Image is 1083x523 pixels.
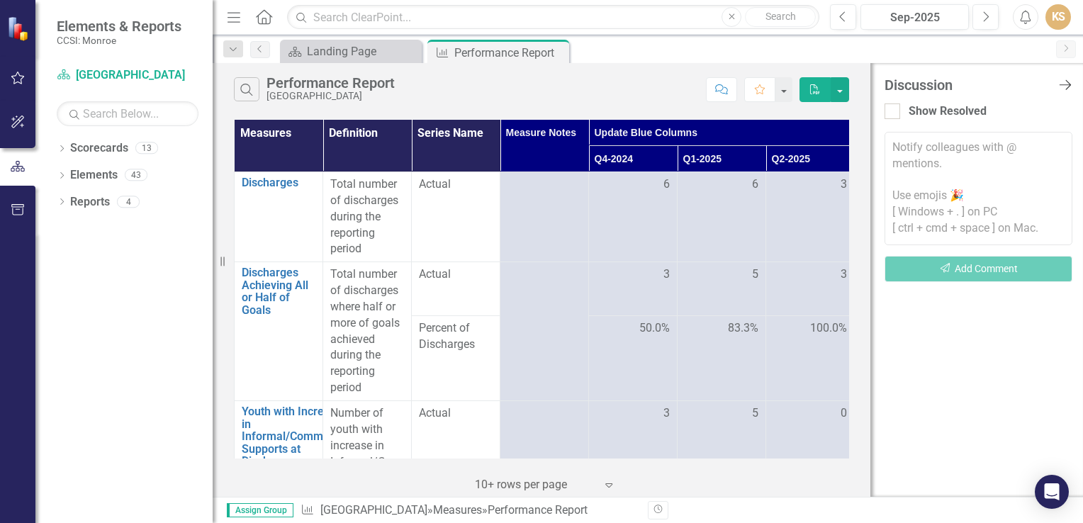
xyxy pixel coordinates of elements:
[766,172,855,262] td: Double-Click to Edit
[663,405,670,422] span: 3
[70,167,118,184] a: Elements
[125,169,147,181] div: 43
[419,405,493,422] span: Actual
[678,400,766,507] td: Double-Click to Edit
[488,503,588,517] div: Performance Report
[57,67,198,84] a: [GEOGRAPHIC_DATA]
[745,7,816,27] button: Search
[752,176,758,193] span: 6
[117,196,140,208] div: 4
[419,266,493,283] span: Actual
[135,142,158,154] div: 13
[287,5,819,30] input: Search ClearPoint...
[266,91,395,101] div: [GEOGRAPHIC_DATA]
[500,172,589,262] td: Double-Click to Edit
[284,43,418,60] a: Landing Page
[663,266,670,283] span: 3
[766,400,855,507] td: Double-Click to Edit
[1035,475,1069,509] div: Open Intercom Messenger
[752,405,758,422] span: 5
[678,262,766,316] td: Double-Click to Edit
[639,320,670,337] span: 50.0%
[235,262,323,401] td: Double-Click to Edit Right Click for Context Menu
[589,172,678,262] td: Double-Click to Edit
[841,266,847,283] span: 3
[320,503,427,517] a: [GEOGRAPHIC_DATA]
[70,194,110,210] a: Reports
[765,11,796,22] span: Search
[7,16,32,40] img: ClearPoint Strategy
[57,18,181,35] span: Elements & Reports
[860,4,969,30] button: Sep-2025
[235,172,323,262] td: Double-Click to Edit Right Click for Context Menu
[841,176,847,193] span: 3
[728,320,758,337] span: 83.3%
[330,266,404,396] p: Total number of discharges where half or more of goals achieved during the reporting period
[663,176,670,193] span: 6
[242,266,315,316] a: Discharges Achieving All or Half of Goals
[885,256,1072,282] button: Add Comment
[810,320,847,337] span: 100.0%
[419,176,493,193] span: Actual
[227,503,293,517] span: Assign Group
[57,35,181,46] small: CCSI: Monroe
[885,77,1051,93] div: Discussion
[70,140,128,157] a: Scorecards
[678,172,766,262] td: Double-Click to Edit
[235,400,323,507] td: Double-Click to Edit Right Click for Context Menu
[841,405,847,422] span: 0
[766,262,855,316] td: Double-Click to Edit
[865,9,964,26] div: Sep-2025
[419,320,493,353] span: Percent of Discharges
[242,176,315,189] a: Discharges
[57,101,198,126] input: Search Below...
[589,262,678,316] td: Double-Click to Edit
[301,502,637,519] div: » »
[500,262,589,401] td: Double-Click to Edit
[454,44,566,62] div: Performance Report
[242,405,348,468] a: Youth with Increase in Informal/Community Supports at Discharge
[752,266,758,283] span: 5
[909,103,987,120] div: Show Resolved
[433,503,482,517] a: Measures
[330,405,404,502] div: Number of youth with increase in Informal/Community Supports at Discharge
[589,400,678,507] td: Double-Click to Edit
[500,400,589,507] td: Double-Click to Edit
[307,43,418,60] div: Landing Page
[330,176,404,257] div: Total number of discharges during the reporting period
[1045,4,1071,30] button: KS
[266,75,395,91] div: Performance Report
